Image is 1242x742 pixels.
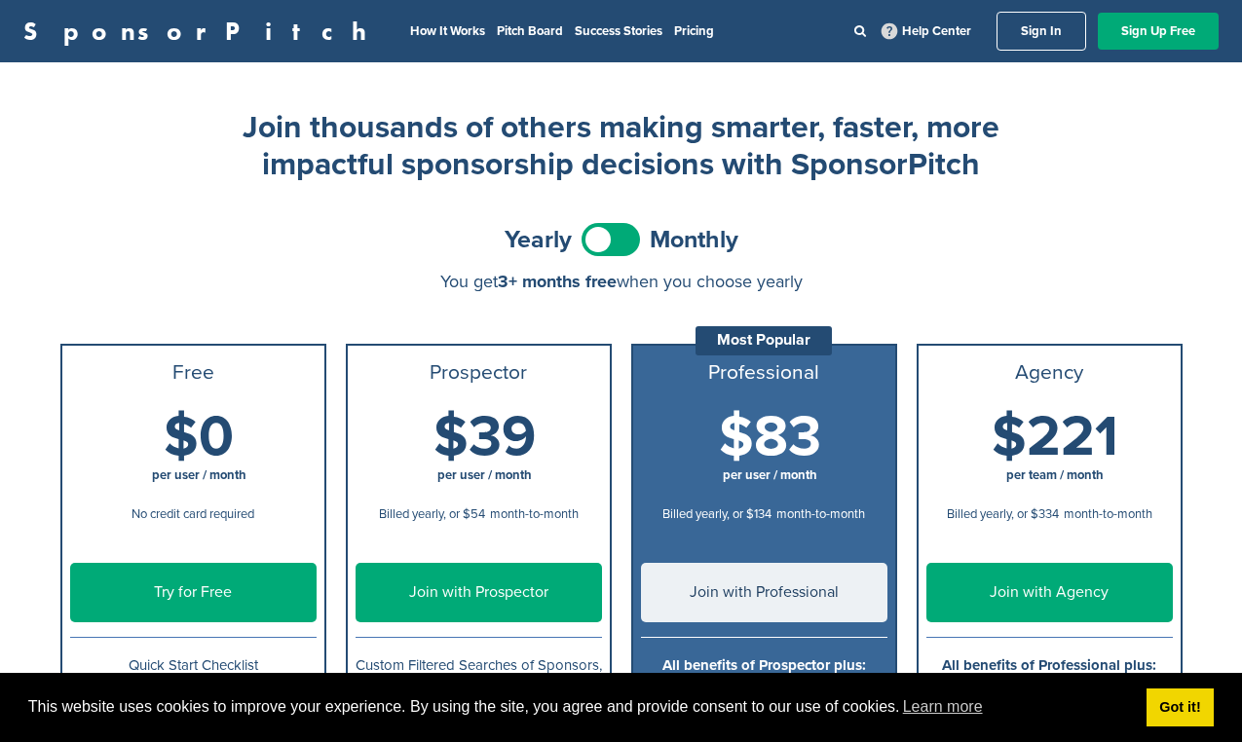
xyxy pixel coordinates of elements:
a: Help Center [878,19,975,43]
span: per user / month [723,467,817,483]
span: Monthly [650,228,738,252]
h2: Join thousands of others making smarter, faster, more impactful sponsorship decisions with Sponso... [232,109,1011,184]
span: per user / month [152,467,246,483]
span: month-to-month [1064,506,1152,522]
a: Join with Agency [926,563,1173,622]
div: You get when you choose yearly [60,272,1183,291]
a: dismiss cookie message [1147,688,1214,727]
span: month-to-month [776,506,865,522]
a: Try for Free [70,563,317,622]
span: $39 [433,403,536,471]
span: per user / month [437,467,532,483]
h3: Prospector [356,361,602,385]
p: Custom Filtered Searches of Sponsors, Deals, Properties, and Agencies [356,653,602,702]
span: 3+ months free [498,271,617,292]
a: Sign Up Free [1098,13,1219,50]
h3: Agency [926,361,1173,385]
span: month-to-month [490,506,579,522]
a: Pricing [674,23,714,39]
a: Success Stories [575,23,662,39]
h3: Professional [641,361,887,385]
span: This website uses cookies to improve your experience. By using the site, you agree and provide co... [28,692,1131,722]
a: learn more about cookies [900,692,986,722]
span: Yearly [505,228,572,252]
span: Billed yearly, or $334 [947,506,1059,522]
h3: Free [70,361,317,385]
a: Pitch Board [497,23,563,39]
a: Join with Professional [641,563,887,622]
a: Join with Prospector [356,563,602,622]
b: All benefits of Prospector plus: [662,656,866,674]
span: Billed yearly, or $54 [379,506,485,522]
b: All benefits of Professional plus: [942,656,1156,674]
span: $83 [719,403,821,471]
span: per team / month [1006,467,1104,483]
div: Most Popular [696,326,832,355]
span: $0 [164,403,234,471]
a: How It Works [410,23,485,39]
a: Sign In [997,12,1086,51]
span: No credit card required [132,506,254,522]
p: Quick Start Checklist [70,653,317,678]
a: SponsorPitch [23,19,379,44]
span: Billed yearly, or $134 [662,506,772,522]
span: $221 [992,403,1118,471]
